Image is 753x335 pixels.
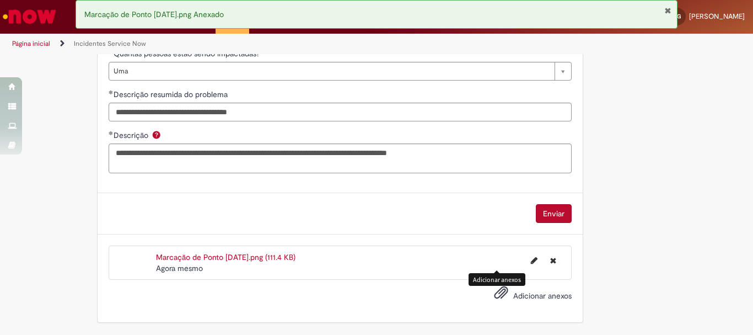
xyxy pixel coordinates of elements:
span: Obrigatório Preenchido [109,131,114,135]
span: Ajuda para Descrição [150,130,163,139]
button: Adicionar anexos [491,283,511,308]
a: Incidentes Service Now [74,39,146,48]
input: Descrição resumida do problema [109,103,572,121]
span: Descrição resumida do problema [114,89,230,99]
button: Enviar [536,204,572,223]
span: Adicionar anexos [513,291,572,301]
span: Obrigatório Preenchido [109,90,114,94]
span: Descrição [114,130,150,140]
button: Editar nome de arquivo Marcação de Ponto 15.09.2025.png [524,252,544,269]
button: Fechar Notificação [664,6,671,15]
img: ServiceNow [1,6,58,28]
button: Excluir Marcação de Ponto 15.09.2025.png [544,252,563,269]
div: Adicionar anexos [469,273,525,286]
a: Página inicial [12,39,50,48]
span: Uma [114,62,549,80]
textarea: Descrição [109,143,572,173]
span: Quantas pessoas estão sendo impactadas? [114,49,262,59]
span: Agora mesmo [156,263,203,273]
ul: Trilhas de página [8,34,494,54]
span: Marcação de Ponto [DATE].png Anexado [84,9,224,19]
a: Marcação de Ponto [DATE].png (111.4 KB) [156,252,295,262]
span: [PERSON_NAME] [689,12,745,21]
